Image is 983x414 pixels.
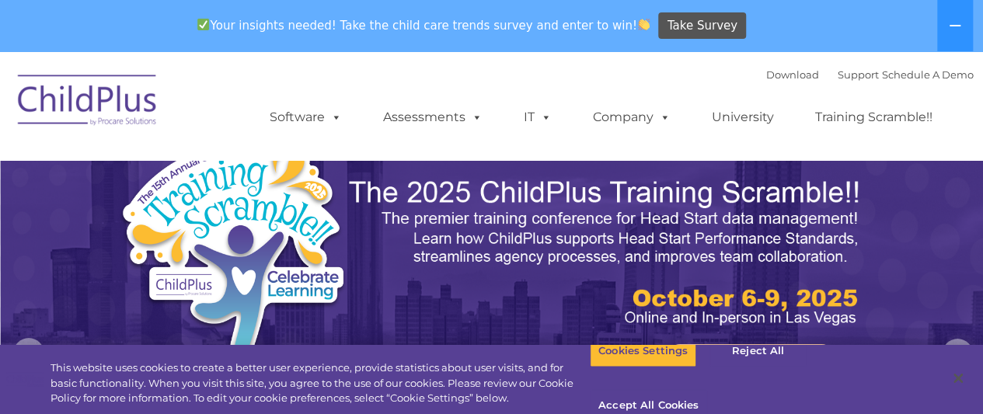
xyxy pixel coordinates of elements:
[51,360,590,406] div: This website uses cookies to create a better user experience, provide statistics about user visit...
[197,19,209,30] img: ✅
[766,68,974,81] font: |
[254,102,357,133] a: Software
[941,361,975,395] button: Close
[882,68,974,81] a: Schedule A Demo
[191,10,657,40] span: Your insights needed! Take the child care trends survey and enter to win!
[668,12,737,40] span: Take Survey
[590,335,696,367] button: Cookies Settings
[766,68,819,81] a: Download
[696,102,790,133] a: University
[577,102,686,133] a: Company
[368,102,498,133] a: Assessments
[216,166,282,178] span: Phone number
[508,102,567,133] a: IT
[800,102,948,133] a: Training Scramble!!
[668,344,834,388] a: Learn More
[709,335,807,367] button: Reject All
[838,68,879,81] a: Support
[658,12,746,40] a: Take Survey
[638,19,650,30] img: 👏
[10,64,166,141] img: ChildPlus by Procare Solutions
[216,103,263,114] span: Last name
